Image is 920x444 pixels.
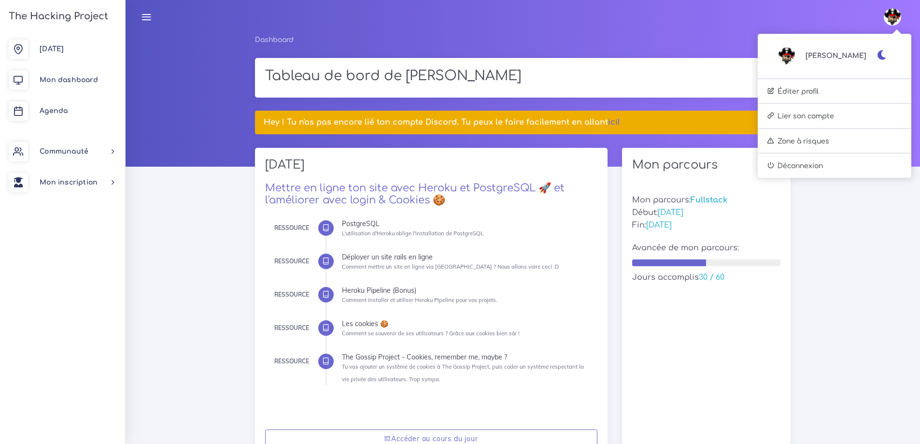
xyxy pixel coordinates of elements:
div: PostgreSQL [342,220,590,227]
span: [PERSON_NAME] [806,50,866,61]
a: Lier son compte [758,107,911,125]
div: Les cookies 🍪 [342,320,590,327]
div: Déployer un site rails en ligne [342,254,590,260]
div: Ressource [274,256,309,267]
a: Mettre en ligne ton site avec Heroku et PostgreSQL 🚀 et l'améliorer avec login & Cookies 🍪 [265,182,565,206]
h5: Mon parcours: [632,196,781,205]
small: L'utilisation d'Heroku oblige l'installation de PostgreSQL [342,230,483,237]
span: Agenda [40,107,68,115]
span: [DATE] [40,45,64,53]
a: Déconnexion [758,157,911,174]
div: Ressource [274,323,309,333]
img: avatar [778,47,795,65]
span: [DATE] [658,208,683,217]
h5: Jours accomplis [632,273,781,282]
small: Comment se souvenir de ses utilisateurs ? Grâce aux cookies bien sûr ! [342,330,520,337]
small: Comment installer et utiliser Heroku Pipeline pour vos projets. [342,297,497,303]
span: Mon inscription [40,179,98,186]
h5: Avancée de mon parcours: [632,243,781,253]
span: Mon dashboard [40,76,98,84]
h3: The Hacking Project [6,11,108,22]
div: Ressource [274,223,309,233]
small: Comment mettre un site en ligne via [GEOGRAPHIC_DATA] ? Nous allons voire ceci :D [342,263,559,270]
div: Ressource [274,356,309,367]
h5: Début: [632,208,781,217]
div: Ressource [274,289,309,300]
span: [DATE] [646,221,672,229]
div: The Gossip Project - Cookies, remember me, maybe ? [342,354,590,360]
div: Heroku Pipeline (Bonus) [342,287,590,294]
a: avatar [PERSON_NAME] [778,47,866,65]
small: Tu vas ajouter un système de cookies à The Gossip Project, puis coder un système respectant la vi... [342,363,584,382]
a: Zone à risques [758,132,911,150]
h5: Fin: [632,221,781,230]
h1: Tableau de bord de [PERSON_NAME] [265,68,781,85]
h2: [DATE] [265,158,597,179]
img: avatar [884,8,901,26]
a: ici! [608,118,620,127]
span: 30 / 60 [699,273,724,282]
a: Éditer profil [758,83,911,100]
h5: Hey ! Tu n'as pas encore lié ton compte Discord. Tu peux le faire facilement en allant [264,118,782,127]
h2: Mon parcours [632,158,781,172]
span: Communauté [40,148,88,155]
a: Dashboard [255,36,294,43]
span: Fullstack [691,196,727,204]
